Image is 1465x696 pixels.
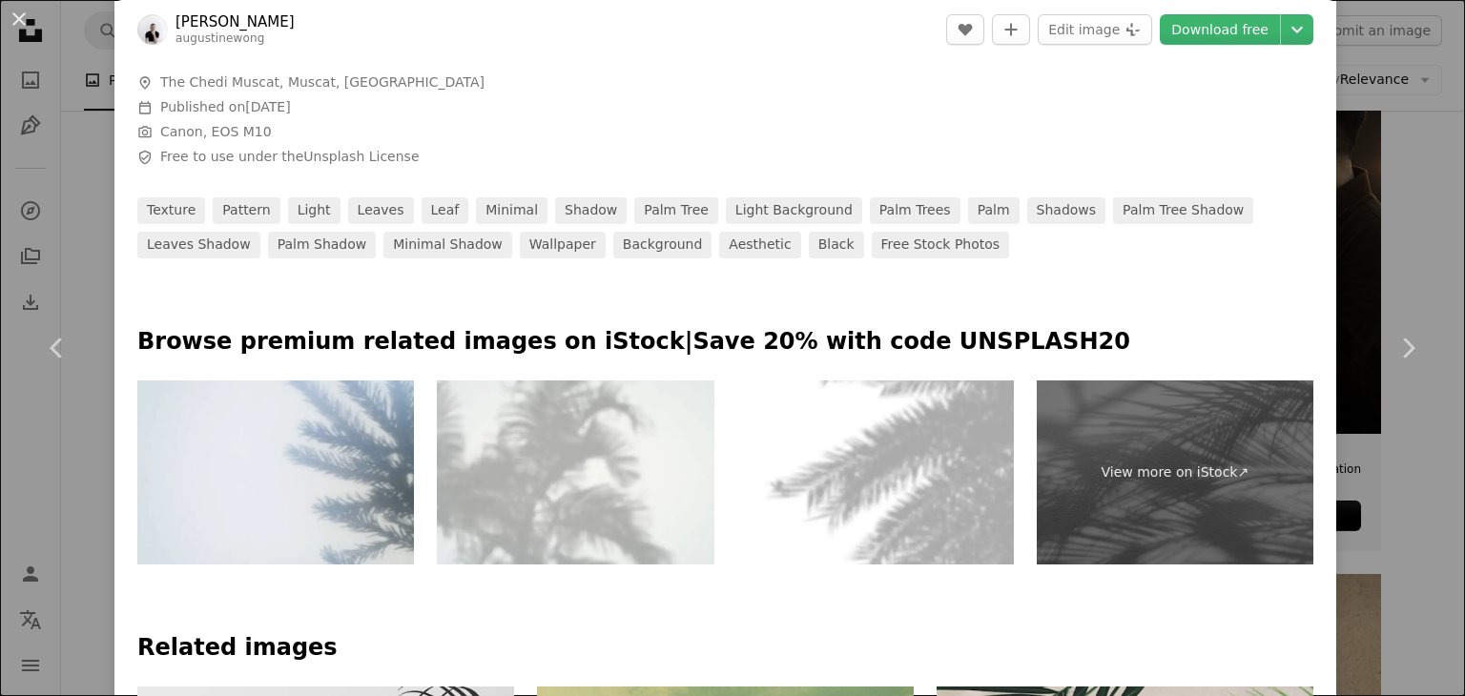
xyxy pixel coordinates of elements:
[175,12,295,31] a: [PERSON_NAME]
[1160,14,1280,45] a: Download free
[137,327,1313,358] p: Browse premium related images on iStock | Save 20% with code UNSPLASH20
[213,197,279,224] a: pattern
[634,197,718,224] a: palm tree
[437,380,713,565] img: Black and White abstract background textuer of shadows leaf on a concrete wall.
[476,197,547,224] a: minimal
[160,99,291,114] span: Published on
[870,197,960,224] a: palm trees
[268,232,377,258] a: palm shadow
[137,197,205,224] a: texture
[1113,197,1253,224] a: palm tree shadow
[160,148,420,167] span: Free to use under the
[520,232,606,258] a: wallpaper
[1027,197,1106,224] a: shadows
[245,99,290,114] time: June 28, 2018 at 2:39:54 PM GMT+5:30
[348,197,414,224] a: leaves
[719,232,800,258] a: aesthetic
[946,14,984,45] button: Like
[288,197,340,224] a: light
[137,633,1313,664] h4: Related images
[555,197,627,224] a: shadow
[137,232,260,258] a: leaves shadow
[737,380,1014,565] img: abstract background of shadows palm leaves on a white cement wall
[1351,256,1465,440] a: Next
[175,31,264,45] a: augustinewong
[160,73,485,92] span: The Chedi Muscat, Muscat, [GEOGRAPHIC_DATA]
[1281,14,1313,45] button: Choose download size
[383,232,512,258] a: minimal shadow
[968,197,1020,224] a: palm
[726,197,862,224] a: light background
[137,380,414,565] img: shadow from a christmas tree branch on a white-gray background of a textured surface of a wall or...
[160,123,272,142] button: Canon, EOS M10
[809,232,864,258] a: black
[992,14,1030,45] button: Add to Collection
[1038,14,1152,45] button: Edit image
[613,232,712,258] a: background
[1037,380,1313,565] a: View more on iStock↗
[303,149,419,164] a: Unsplash License
[137,14,168,45] img: Go to Augustine Wong's profile
[422,197,469,224] a: leaf
[872,232,1010,258] a: Free stock photos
